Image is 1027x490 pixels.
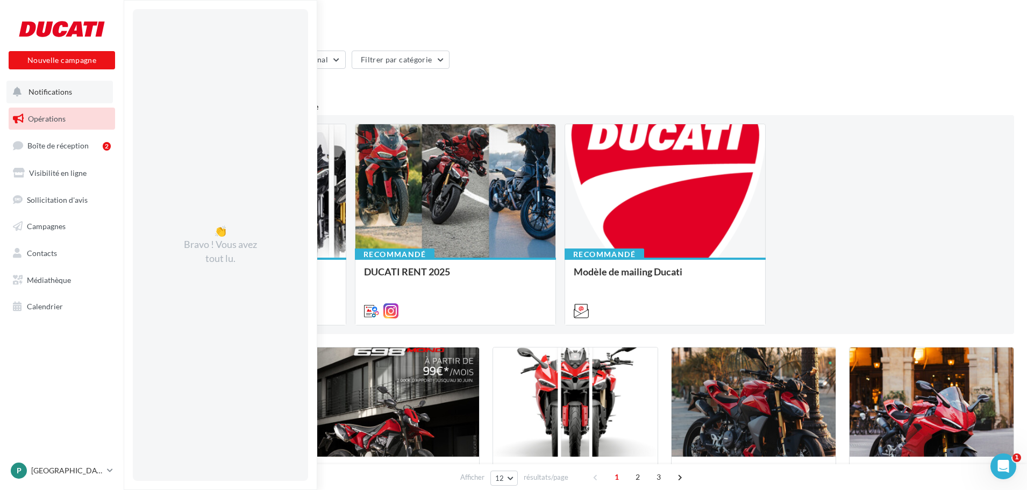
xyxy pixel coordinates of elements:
p: [GEOGRAPHIC_DATA] [31,465,103,476]
a: Contacts [6,242,117,265]
div: Recommandé [565,248,644,260]
div: 2 [103,142,111,151]
span: Opérations [28,114,66,123]
a: Sollicitation d'avis [6,189,117,211]
button: Filtrer par catégorie [352,51,450,69]
div: Modèle de mailing Ducati [574,266,757,288]
a: Médiathèque [6,269,117,292]
span: 12 [495,474,504,482]
a: Boîte de réception2 [6,134,117,157]
span: Afficher [460,472,484,482]
span: 1 [608,468,625,486]
a: Visibilité en ligne [6,162,117,184]
span: 3 [650,468,667,486]
div: 3 opérations recommandées par votre enseigne [137,102,1014,111]
span: Calendrier [27,302,63,311]
span: Contacts [27,248,57,258]
span: Visibilité en ligne [29,168,87,177]
span: 2 [629,468,646,486]
div: DUCATI RENT 2025 [364,266,547,288]
a: Calendrier [6,295,117,318]
button: Notifications [6,81,113,103]
a: P [GEOGRAPHIC_DATA] [9,460,115,481]
span: résultats/page [524,472,568,482]
span: Sollicitation d'avis [27,195,88,204]
span: Médiathèque [27,275,71,285]
span: Notifications [28,87,72,96]
span: 1 [1012,453,1021,462]
iframe: Intercom live chat [990,453,1016,479]
div: Opérations marketing [137,17,1014,33]
span: Boîte de réception [27,141,89,150]
span: P [17,465,22,476]
div: Recommandé [355,248,434,260]
span: Campagnes [27,222,66,231]
a: Opérations [6,108,117,130]
a: Campagnes [6,215,117,238]
button: 12 [490,471,518,486]
button: Nouvelle campagne [9,51,115,69]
